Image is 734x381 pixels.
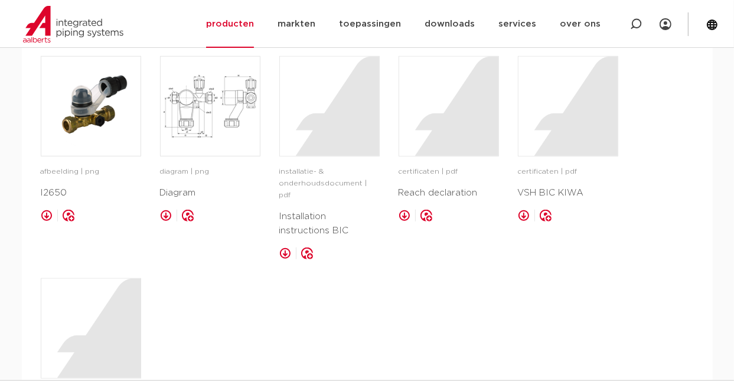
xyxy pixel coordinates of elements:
p: Reach declaration [399,186,499,200]
p: VSH BIC KIWA [518,186,618,200]
p: Installation instructions BIC [279,210,380,238]
p: I2650 [41,186,141,200]
a: image for I2650 [41,56,141,157]
p: afbeelding | png [41,166,141,178]
p: installatie- & onderhoudsdocument | pdf [279,166,380,201]
p: certificaten | pdf [399,166,499,178]
p: Diagram [160,186,260,200]
p: diagram | png [160,166,260,178]
a: image for Diagram [160,56,260,157]
p: certificaten | pdf [518,166,618,178]
img: image for I2650 [41,57,141,156]
img: image for Diagram [161,57,260,156]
